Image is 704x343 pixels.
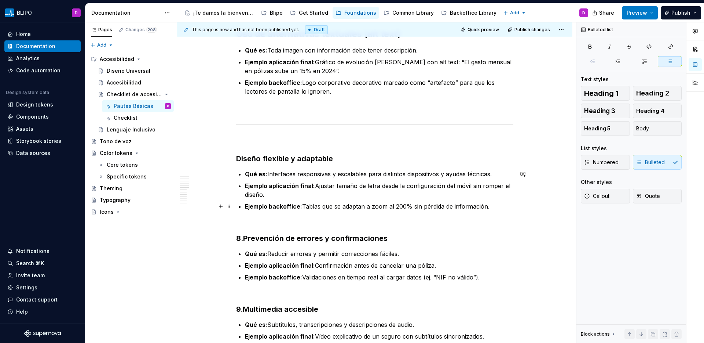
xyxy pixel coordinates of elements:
[100,55,134,63] div: Accesibilidad
[91,9,161,17] div: Documentation
[88,147,174,159] a: Color tokens
[107,79,141,86] div: Accesibilidad
[24,330,61,337] svg: Supernova Logo
[314,27,325,33] span: Draft
[16,55,40,62] div: Analytics
[107,67,150,75] div: Diseño Universal
[287,7,331,19] a: Get Started
[100,138,132,145] div: Tono de voz
[181,6,499,20] div: Page tree
[245,321,267,328] strong: Qué es:
[95,159,174,171] a: Core tokens
[4,257,81,269] button: Search ⌘K
[381,7,437,19] a: Common Library
[95,89,174,100] a: Checklist de accesibilidad
[636,192,660,200] span: Quote
[125,27,157,33] div: Changes
[16,296,58,303] div: Contact support
[4,135,81,147] a: Storybook stories
[4,123,81,135] a: Assets
[16,125,33,133] div: Assets
[458,25,502,35] button: Quick preview
[671,9,690,17] span: Publish
[16,272,45,279] div: Invite team
[100,185,122,192] div: Theming
[245,47,267,54] strong: Qué es:
[102,112,174,124] a: Checklist
[633,86,682,101] button: Heading 2
[100,208,114,216] div: Icons
[581,331,610,337] div: Block actions
[4,53,81,64] a: Analytics
[581,76,609,83] div: Text styles
[584,125,610,132] span: Heading 5
[4,99,81,111] a: Design tokens
[581,104,630,118] button: Heading 3
[4,111,81,123] a: Components
[588,6,619,19] button: Share
[245,203,302,210] strong: Ejemplo backoffice:
[16,137,61,145] div: Storybook stories
[581,329,616,339] div: Block actions
[245,170,513,178] p: Interfaces responsivas y escalables para distintos dispositivos y ayudas técnicas.
[100,196,131,204] div: Typography
[633,104,682,118] button: Heading 4
[245,170,267,178] strong: Qué es:
[582,10,585,16] div: D
[88,53,174,65] div: Accesibilidad
[581,145,607,152] div: List styles
[344,9,376,17] div: Foundations
[299,9,328,17] div: Get Started
[192,27,299,33] span: This page is new and has not been published yet.
[4,282,81,293] a: Settings
[245,249,513,258] p: Reducir errores y permitir correcciones fáciles.
[245,273,513,282] p: Validaciones en tiempo real al cargar datos (ej. “NIF no válido”).
[16,30,31,38] div: Home
[107,126,155,133] div: Lenguaje Inclusivo
[4,28,81,40] a: Home
[584,192,609,200] span: Callout
[245,78,513,96] p: Logo corporativo decorativo marcado como “artefacto” para que los lectores de pantalla lo ignoren.
[4,65,81,76] a: Code automation
[245,79,302,86] strong: Ejemplo backoffice:
[88,183,174,194] a: Theming
[584,159,619,166] span: Numbered
[75,10,78,16] div: D
[236,304,513,314] h3: 9.
[1,5,84,21] button: BLIPOD
[4,294,81,306] button: Contact support
[584,90,619,97] span: Heading 1
[245,333,315,340] strong: Ejemplo aplicación final:
[88,194,174,206] a: Typography
[4,40,81,52] a: Documentation
[100,149,132,157] div: Color tokens
[16,308,28,315] div: Help
[245,320,513,329] p: Subtítulos, transcripciones y descripciones de audio.
[102,100,174,112] a: Pautas BásicasD
[97,42,106,48] span: Add
[4,245,81,257] button: Notifications
[95,77,174,89] a: Accesibilidad
[661,6,701,19] button: Publish
[243,305,318,314] strong: Multimedia accesible
[114,102,153,110] div: Pautas Básicas
[16,67,60,74] div: Code automation
[245,262,315,269] strong: Ejemplo aplicación final:
[107,91,162,98] div: Checklist de accesibilidad
[16,113,49,120] div: Components
[581,178,612,186] div: Other styles
[245,58,315,66] strong: Ejemplo aplicación final:
[450,9,496,17] div: Backoffice Library
[333,7,379,19] a: Foundations
[114,114,137,122] div: Checklist
[245,332,513,341] p: Vídeo explicativo de un seguro con subtítulos sincronizados.
[505,25,553,35] button: Publish changes
[633,189,682,203] button: Quote
[107,173,147,180] div: Specific tokens
[258,7,286,19] a: Blipo
[146,27,157,33] span: 208
[584,107,615,115] span: Heading 3
[245,181,513,199] p: Ajustar tamaño de letra desde la configuración del móvil sin romper el diseño.
[243,234,388,243] strong: Prevención de errores y confirmaciones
